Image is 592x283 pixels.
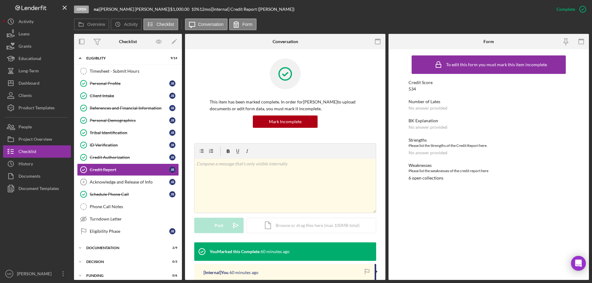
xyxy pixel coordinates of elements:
div: [PERSON_NAME] [15,268,55,281]
div: J R [169,191,175,197]
div: Timesheet - Submit Hours [90,69,179,74]
div: J R [169,105,175,111]
div: Long-Term [18,65,39,79]
a: ID VerificationJR [77,139,179,151]
div: Project Overview [18,133,52,147]
div: Tribal Identification [90,130,169,135]
label: Conversation [198,22,224,27]
div: Strengths [409,138,569,143]
div: No answer provided [409,150,447,155]
div: Credit Report [90,167,169,172]
div: [Internal] You [203,270,228,275]
tspan: 8 [83,180,84,184]
a: Grants [3,40,71,52]
div: | [94,7,100,12]
a: Tribal IdentificationJR [77,127,179,139]
a: Schedule Phone CallJR [77,188,179,200]
div: J R [169,167,175,173]
div: Credit Authorization [90,155,169,160]
a: Project Overview [3,133,71,145]
div: [PERSON_NAME] [PERSON_NAME] | [100,7,170,12]
a: Credit ReportJR [77,164,179,176]
div: Personal Demographics [90,118,169,123]
div: 0 / 6 [166,274,177,277]
a: History [3,158,71,170]
div: Funding [86,274,162,277]
button: Conversation [185,18,228,30]
div: Phone Call Notes [90,204,179,209]
button: Form [229,18,257,30]
button: MR[PERSON_NAME] [3,268,71,280]
a: References and Financial InformationJR [77,102,179,114]
button: Educational [3,52,71,65]
button: Loans [3,28,71,40]
div: J R [169,228,175,234]
button: Post [194,218,244,233]
div: $1,000.00 [170,7,191,12]
div: J R [169,130,175,136]
div: Form [483,39,494,44]
b: na [94,6,98,12]
div: 6 open collections [409,176,443,180]
div: 534 [409,87,416,91]
div: Complete [557,3,575,15]
div: J R [169,117,175,123]
div: 9 / 14 [166,56,177,60]
div: No answer provided [409,106,447,111]
div: Clients [18,89,32,103]
div: No answer provided [409,125,447,130]
div: References and Financial Information [90,106,169,111]
a: Client IntakeJR [77,90,179,102]
div: | [Internal] Credit Report ([PERSON_NAME]) [211,7,294,12]
div: Open Intercom Messenger [571,256,586,271]
time: 2025-08-19 16:36 [261,249,290,254]
div: Open [74,6,89,13]
label: Activity [124,22,138,27]
label: Form [242,22,253,27]
div: Grants [18,40,31,54]
div: J R [169,142,175,148]
div: J R [169,80,175,87]
div: Acknowledge and Release of Info [90,180,169,184]
a: Eligibility PhaseJR [77,225,179,237]
div: Number of Lates [409,99,569,104]
div: Please list the weaknesses of the credit report here [409,168,569,174]
div: Personal Profile [90,81,169,86]
div: Credit Score [409,80,569,85]
button: Checklist [143,18,178,30]
a: 8Acknowledge and Release of InfoJR [77,176,179,188]
button: Dashboard [3,77,71,89]
button: Activity [3,15,71,28]
button: Long-Term [3,65,71,77]
div: Weaknesses [409,163,569,168]
label: Overview [87,22,105,27]
div: Documentation [86,246,162,250]
a: Personal DemographicsJR [77,114,179,127]
button: Complete [550,3,589,15]
div: Eligibility Phase [90,229,169,234]
button: Overview [74,18,109,30]
p: This item has been marked complete. In order for [PERSON_NAME] to upload documents or edit form d... [210,99,361,112]
div: People [18,121,32,135]
div: Conversation [273,39,298,44]
div: Loans [18,28,30,42]
button: Documents [3,170,71,182]
button: People [3,121,71,133]
div: Documents [18,170,40,184]
a: Timesheet - Submit Hours [77,65,179,77]
div: Mark Incomplete [269,115,302,128]
div: ID Verification [90,143,169,148]
div: BK Explanation [409,118,569,123]
div: J R [169,179,175,185]
a: Personal ProfileJR [77,77,179,90]
div: J R [169,93,175,99]
button: Product Templates [3,102,71,114]
button: Activity [111,18,142,30]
